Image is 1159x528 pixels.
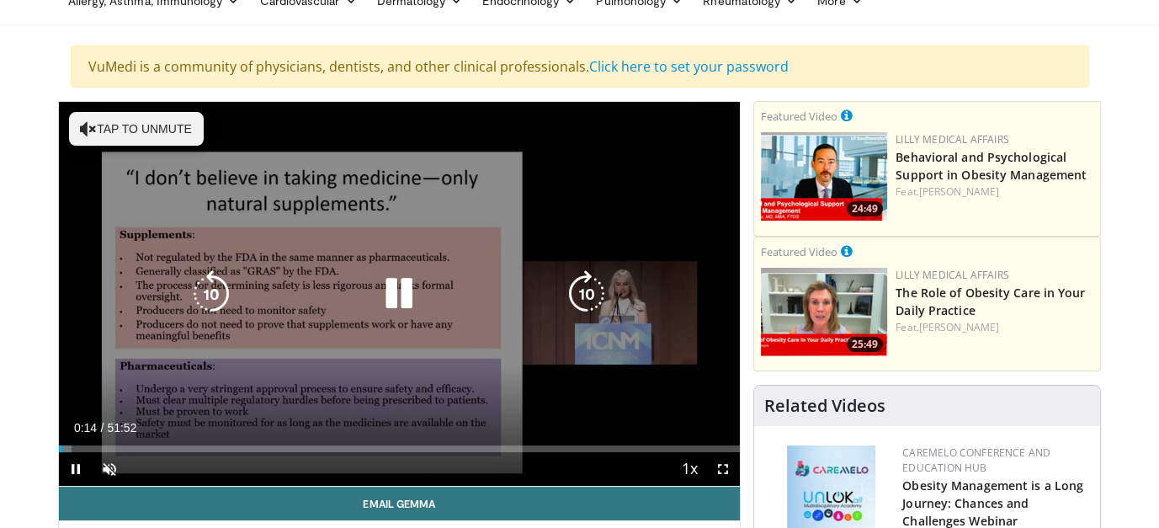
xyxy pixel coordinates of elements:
[896,132,1009,147] a: Lilly Medical Affairs
[896,184,1093,200] div: Feat.
[69,112,204,146] button: Tap to unmute
[919,184,999,199] a: [PERSON_NAME]
[761,268,887,356] a: 25:49
[706,452,740,486] button: Fullscreen
[919,320,999,334] a: [PERSON_NAME]
[101,421,104,435] span: /
[59,487,741,520] a: Email Gemma
[107,421,136,435] span: 51:52
[896,285,1085,318] a: The Role of Obesity Care in Your Daily Practice
[59,445,741,452] div: Progress Bar
[764,396,885,416] h4: Related Videos
[761,132,887,221] a: 24:49
[896,268,1009,282] a: Lilly Medical Affairs
[59,452,93,486] button: Pause
[761,268,887,356] img: e1208b6b-349f-4914-9dd7-f97803bdbf1d.png.150x105_q85_crop-smart_upscale.png
[761,244,837,259] small: Featured Video
[761,132,887,221] img: ba3304f6-7838-4e41-9c0f-2e31ebde6754.png.150x105_q85_crop-smart_upscale.png
[59,102,741,487] video-js: Video Player
[93,452,126,486] button: Unmute
[74,421,97,435] span: 0:14
[673,452,706,486] button: Playback Rate
[847,201,883,216] span: 24:49
[896,320,1093,335] div: Feat.
[847,337,883,352] span: 25:49
[71,45,1089,88] div: VuMedi is a community of physicians, dentists, and other clinical professionals.
[761,109,837,124] small: Featured Video
[589,57,789,76] a: Click here to set your password
[902,445,1050,475] a: CaReMeLO Conference and Education Hub
[896,149,1087,183] a: Behavioral and Psychological Support in Obesity Management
